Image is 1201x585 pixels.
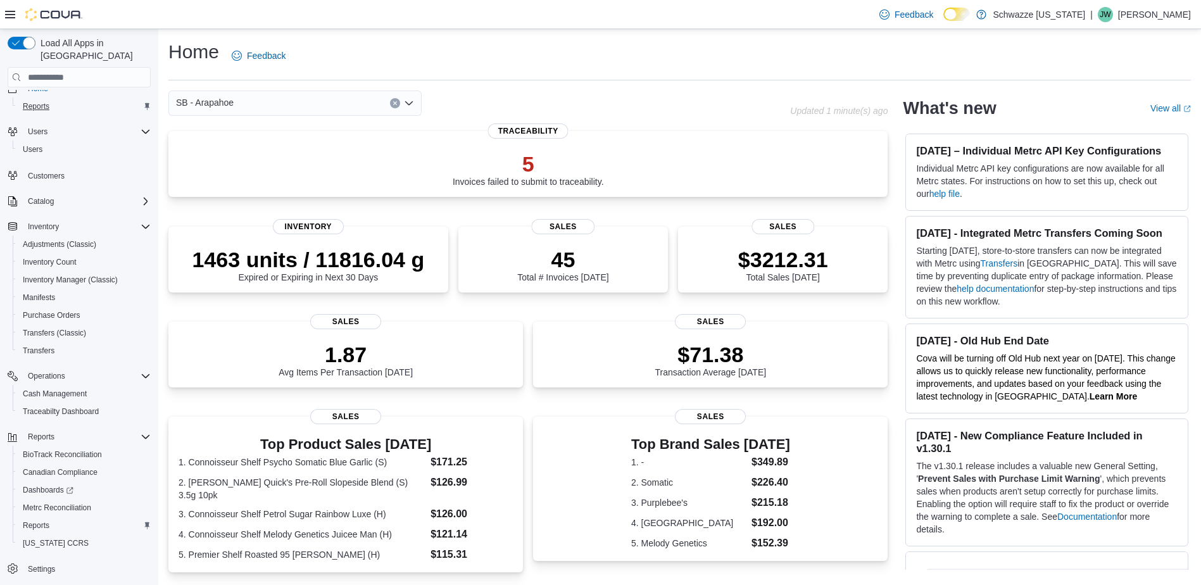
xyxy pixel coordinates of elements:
[13,306,156,324] button: Purchase Orders
[18,482,151,498] span: Dashboards
[790,106,888,116] p: Updated 1 minute(s) ago
[1090,391,1137,401] a: Learn More
[279,342,413,367] p: 1.87
[453,151,604,177] p: 5
[18,290,151,305] span: Manifests
[751,455,790,470] dd: $349.89
[23,429,151,444] span: Reports
[13,253,156,271] button: Inventory Count
[3,428,156,446] button: Reports
[179,528,425,541] dt: 4. Connoisseur Shelf Melody Genetics Juicee Man (H)
[943,21,944,22] span: Dark Mode
[918,474,1100,484] strong: Prevent Sales with Purchase Limit Warning
[631,517,746,529] dt: 4. [GEOGRAPHIC_DATA]
[13,403,156,420] button: Traceabilty Dashboard
[28,564,55,574] span: Settings
[431,455,513,470] dd: $171.25
[23,167,151,183] span: Customers
[18,404,104,419] a: Traceabilty Dashboard
[23,485,73,495] span: Dashboards
[13,481,156,499] a: Dashboards
[1150,103,1191,113] a: View allExternal link
[18,343,60,358] a: Transfers
[13,385,156,403] button: Cash Management
[655,342,767,367] p: $71.38
[431,475,513,490] dd: $126.99
[453,151,604,187] div: Invoices failed to submit to traceability.
[895,8,933,21] span: Feedback
[18,536,151,551] span: Washington CCRS
[751,515,790,531] dd: $192.00
[18,99,54,114] a: Reports
[517,247,608,272] p: 45
[751,495,790,510] dd: $215.18
[192,247,425,272] p: 1463 units / 11816.04 g
[247,49,286,62] span: Feedback
[18,500,96,515] a: Metrc Reconciliation
[18,447,151,462] span: BioTrack Reconciliation
[192,247,425,282] div: Expired or Expiring in Next 30 Days
[18,142,151,157] span: Users
[310,314,381,329] span: Sales
[35,37,151,62] span: Load All Apps in [GEOGRAPHIC_DATA]
[738,247,828,272] p: $3212.31
[1057,512,1117,522] a: Documentation
[23,292,55,303] span: Manifests
[23,538,89,548] span: [US_STATE] CCRS
[929,189,960,199] a: help file
[18,272,151,287] span: Inventory Manager (Classic)
[179,437,513,452] h3: Top Product Sales [DATE]
[1098,7,1113,22] div: Jeff White
[28,196,54,206] span: Catalog
[3,166,156,184] button: Customers
[23,368,151,384] span: Operations
[18,99,151,114] span: Reports
[13,517,156,534] button: Reports
[631,476,746,489] dt: 2. Somatic
[28,127,47,137] span: Users
[23,194,151,209] span: Catalog
[23,467,97,477] span: Canadian Compliance
[13,342,156,360] button: Transfers
[3,123,156,141] button: Users
[18,308,151,323] span: Purchase Orders
[18,290,60,305] a: Manifests
[631,496,746,509] dt: 3. Purplebee's
[13,499,156,517] button: Metrc Reconciliation
[916,144,1178,157] h3: [DATE] – Individual Metrc API Key Configurations
[751,219,814,234] span: Sales
[981,258,1018,268] a: Transfers
[916,353,1175,401] span: Cova will be turning off Old Hub next year on [DATE]. This change allows us to quickly release ne...
[23,194,59,209] button: Catalog
[18,386,92,401] a: Cash Management
[23,101,49,111] span: Reports
[874,2,938,27] a: Feedback
[916,227,1178,239] h3: [DATE] - Integrated Metrc Transfers Coming Soon
[18,255,82,270] a: Inventory Count
[675,409,746,424] span: Sales
[431,527,513,542] dd: $121.14
[488,123,569,139] span: Traceability
[273,219,344,234] span: Inventory
[179,508,425,520] dt: 3. Connoisseur Shelf Petrol Sugar Rainbow Luxe (H)
[179,476,425,501] dt: 2. [PERSON_NAME] Quick's Pre-Roll Slopeside Blend (S) 3.5g 10pk
[18,308,85,323] a: Purchase Orders
[404,98,414,108] button: Open list of options
[1118,7,1191,22] p: [PERSON_NAME]
[23,562,60,577] a: Settings
[517,247,608,282] div: Total # Invoices [DATE]
[23,310,80,320] span: Purchase Orders
[23,429,60,444] button: Reports
[18,237,151,252] span: Adjustments (Classic)
[18,482,79,498] a: Dashboards
[18,343,151,358] span: Transfers
[18,518,54,533] a: Reports
[23,450,102,460] span: BioTrack Reconciliation
[23,257,77,267] span: Inventory Count
[23,520,49,531] span: Reports
[18,325,91,341] a: Transfers (Classic)
[279,342,413,377] div: Avg Items Per Transaction [DATE]
[23,124,53,139] button: Users
[23,503,91,513] span: Metrc Reconciliation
